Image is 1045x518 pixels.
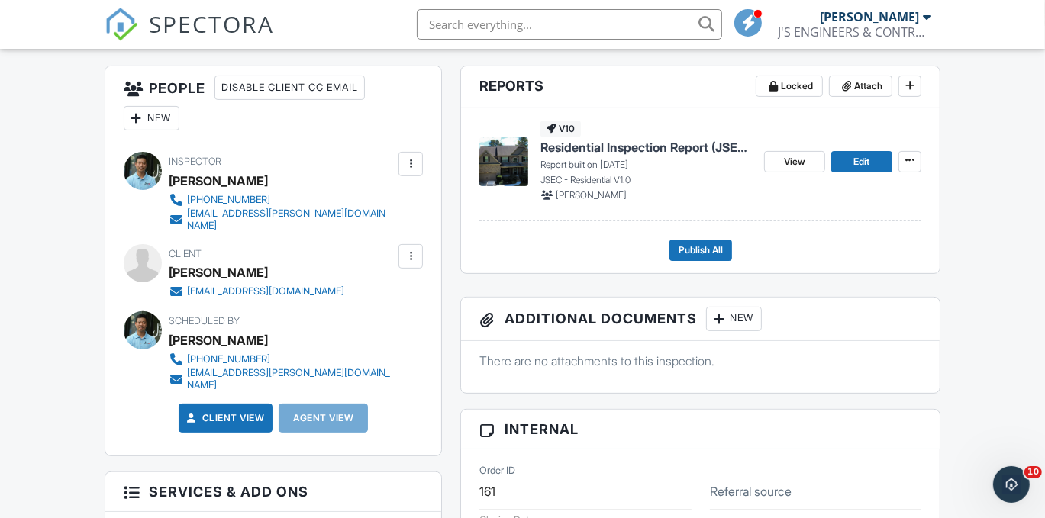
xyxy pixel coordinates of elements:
[169,156,221,167] span: Inspector
[169,367,395,391] a: [EMAIL_ADDRESS][PERSON_NAME][DOMAIN_NAME]
[169,208,395,232] a: [EMAIL_ADDRESS][PERSON_NAME][DOMAIN_NAME]
[187,367,395,391] div: [EMAIL_ADDRESS][PERSON_NAME][DOMAIN_NAME]
[169,329,268,352] div: [PERSON_NAME]
[184,410,265,426] a: Client View
[169,284,344,299] a: [EMAIL_ADDRESS][DOMAIN_NAME]
[417,9,722,40] input: Search everything...
[169,315,240,327] span: Scheduled By
[710,483,792,500] label: Referral source
[149,8,274,40] span: SPECTORA
[479,464,515,478] label: Order ID
[124,106,179,130] div: New
[479,352,921,369] p: There are no attachments to this inspection.
[187,353,270,365] div: [PHONE_NUMBER]
[820,9,919,24] div: [PERSON_NAME]
[169,192,395,208] a: [PHONE_NUMBER]
[169,352,395,367] a: [PHONE_NUMBER]
[461,298,940,341] h3: Additional Documents
[461,410,940,449] h3: Internal
[187,208,395,232] div: [EMAIL_ADDRESS][PERSON_NAME][DOMAIN_NAME]
[105,8,138,41] img: The Best Home Inspection Software - Spectora
[105,21,274,53] a: SPECTORA
[169,169,268,192] div: [PERSON_NAME]
[169,248,202,259] span: Client
[105,472,441,512] h3: Services & Add ons
[187,194,270,206] div: [PHONE_NUMBER]
[706,307,762,331] div: New
[1024,466,1042,478] span: 10
[214,76,365,100] div: Disable Client CC Email
[187,285,344,298] div: [EMAIL_ADDRESS][DOMAIN_NAME]
[778,24,931,40] div: J'S ENGINEERS & CONTRACTORS
[993,466,1030,503] iframe: Intercom live chat
[169,261,268,284] div: [PERSON_NAME]
[105,66,441,140] h3: People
